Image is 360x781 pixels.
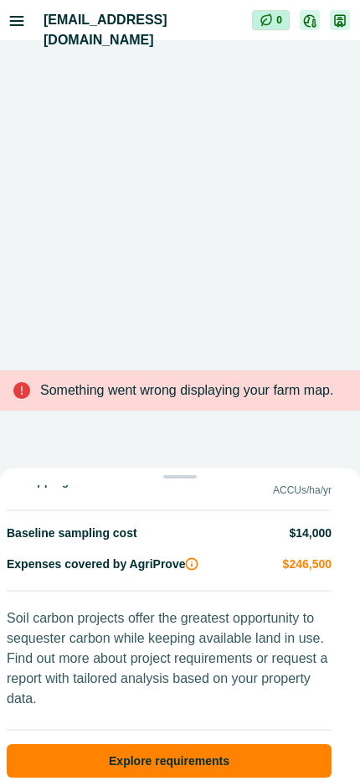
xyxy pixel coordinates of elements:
[7,525,137,542] p: Baseline sampling cost
[289,525,332,542] p: $14,000
[7,744,332,778] button: Explore requirements
[7,608,332,719] p: Soil carbon projects offer the greatest opportunity to sequester carbon while keeping available l...
[185,557,198,571] button: Info
[7,556,185,573] p: Expenses covered by AgriProve
[273,484,332,496] p: ACCUs/ha/yr
[283,556,332,573] p: $246,500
